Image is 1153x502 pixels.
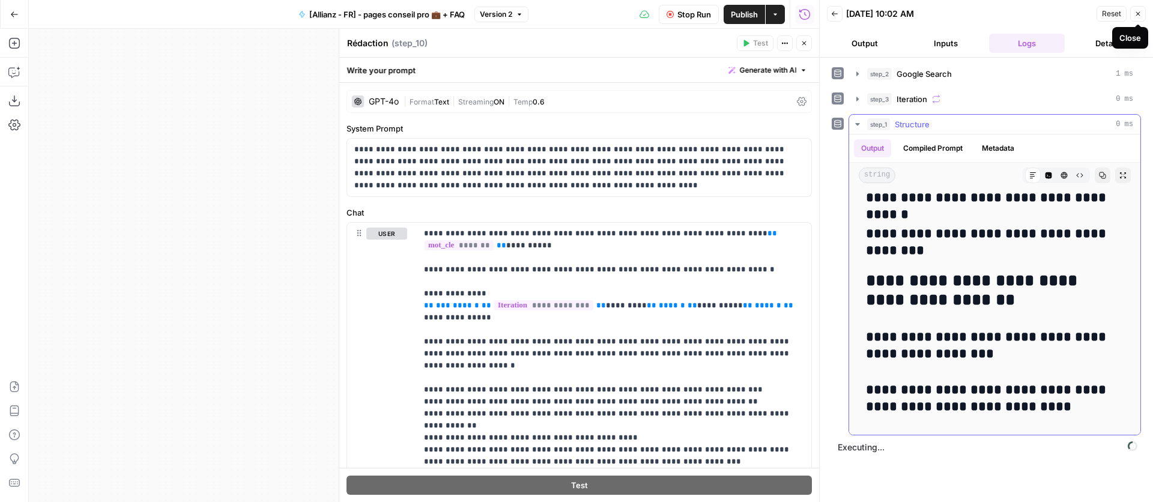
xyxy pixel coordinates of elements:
[1116,68,1133,79] span: 1 ms
[347,37,389,49] textarea: Rédaction
[504,95,513,107] span: |
[1102,8,1121,19] span: Reset
[392,37,428,49] span: ( step_10 )
[724,5,765,24] button: Publish
[849,89,1140,109] button: 0 ms
[849,64,1140,83] button: 1 ms
[849,115,1140,134] button: 0 ms
[859,168,895,183] span: string
[975,139,1021,157] button: Metadata
[480,9,512,20] span: Version 2
[1070,34,1146,53] button: Details
[1119,32,1141,44] div: Close
[366,228,407,240] button: user
[309,8,465,20] span: [Allianz - FR] - pages conseil pro 💼 + FAQ
[347,122,812,135] label: System Prompt
[1097,6,1127,22] button: Reset
[494,97,504,106] span: ON
[571,479,588,491] span: Test
[827,34,903,53] button: Output
[291,5,472,24] button: [Allianz - FR] - pages conseil pro 💼 + FAQ
[897,93,927,105] span: Iteration
[724,62,812,78] button: Generate with AI
[347,476,812,495] button: Test
[867,68,892,80] span: step_2
[739,65,796,76] span: Generate with AI
[895,118,930,130] span: Structure
[474,7,528,22] button: Version 2
[347,207,812,219] label: Chat
[854,139,891,157] button: Output
[908,34,984,53] button: Inputs
[834,438,1141,457] span: Executing...
[731,8,758,20] span: Publish
[434,97,449,106] span: Text
[449,95,458,107] span: |
[897,68,952,80] span: Google Search
[659,5,719,24] button: Stop Run
[849,135,1140,435] div: 0 ms
[410,97,434,106] span: Format
[1116,119,1133,130] span: 0 ms
[753,38,768,49] span: Test
[677,8,711,20] span: Stop Run
[458,97,494,106] span: Streaming
[867,93,892,105] span: step_3
[989,34,1065,53] button: Logs
[339,58,819,82] div: Write your prompt
[737,35,773,51] button: Test
[1116,94,1133,104] span: 0 ms
[867,118,890,130] span: step_1
[404,95,410,107] span: |
[533,97,545,106] span: 0.6
[896,139,970,157] button: Compiled Prompt
[369,97,399,106] div: GPT-4o
[513,97,533,106] span: Temp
